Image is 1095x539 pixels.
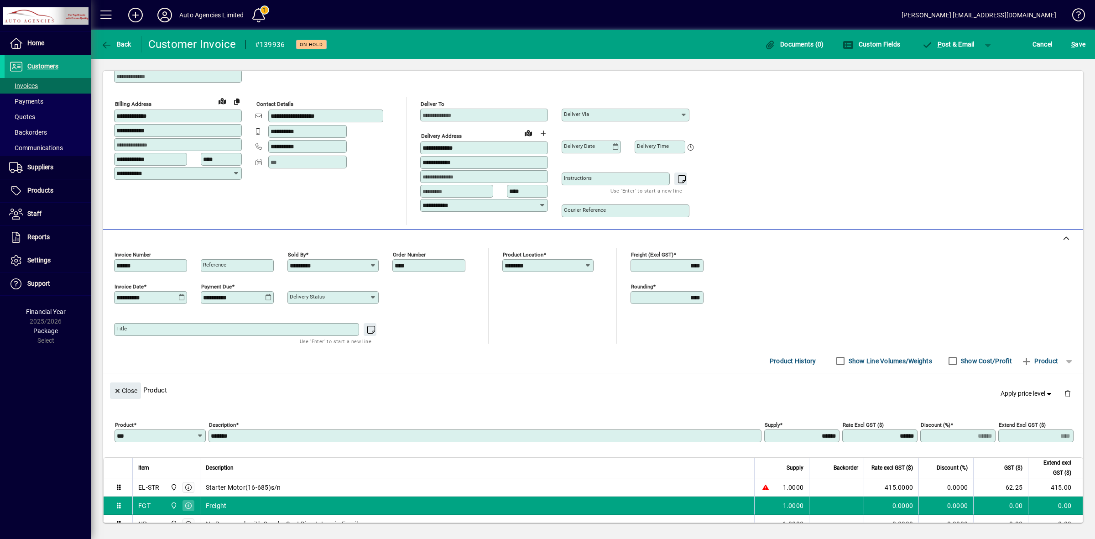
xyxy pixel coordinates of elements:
[27,63,58,70] span: Customers
[870,519,913,529] div: 0.0000
[973,515,1028,533] td: 0.00
[766,353,820,369] button: Product History
[1065,2,1084,31] a: Knowledge Base
[918,515,973,533] td: 0.0000
[1001,389,1053,398] span: Apply price level
[110,382,141,399] button: Close
[959,356,1012,366] label: Show Cost/Profit
[27,39,44,47] span: Home
[5,78,91,94] a: Invoices
[27,163,53,171] span: Suppliers
[1034,458,1071,478] span: Extend excl GST ($)
[206,463,234,473] span: Description
[27,187,53,194] span: Products
[5,203,91,225] a: Staff
[138,519,147,529] div: NP
[1028,515,1083,533] td: 0.00
[9,82,38,89] span: Invoices
[5,156,91,179] a: Suppliers
[229,94,244,109] button: Copy to Delivery address
[168,519,178,529] span: Rangiora
[870,501,913,510] div: 0.0000
[115,422,134,428] mat-label: Product
[26,308,66,315] span: Financial Year
[5,179,91,202] a: Products
[290,293,325,300] mat-label: Delivery status
[206,519,358,529] span: No Paperwork with Goods. Sent Direct. Inv via Email
[27,280,50,287] span: Support
[1071,37,1085,52] span: ave
[5,125,91,140] a: Backorders
[938,41,942,48] span: P
[288,251,306,258] mat-label: Sold by
[765,422,780,428] mat-label: Supply
[138,483,160,492] div: EL-STR
[300,42,323,47] span: On hold
[1071,41,1075,48] span: S
[973,497,1028,515] td: 0.00
[1004,463,1022,473] span: GST ($)
[564,175,592,181] mat-label: Instructions
[203,262,226,268] mat-label: Reference
[138,501,151,510] div: FGT
[27,256,51,264] span: Settings
[564,143,595,149] mat-label: Delivery date
[871,463,913,473] span: Rate excl GST ($)
[843,422,884,428] mat-label: Rate excl GST ($)
[834,463,858,473] span: Backorder
[631,283,653,290] mat-label: Rounding
[5,32,91,55] a: Home
[840,36,902,52] button: Custom Fields
[5,272,91,295] a: Support
[215,94,229,108] a: View on map
[1021,354,1058,368] span: Product
[870,483,913,492] div: 415.0000
[393,251,426,258] mat-label: Order number
[843,41,900,48] span: Custom Fields
[9,144,63,152] span: Communications
[1032,37,1053,52] span: Cancel
[108,386,143,394] app-page-header-button: Close
[564,207,606,213] mat-label: Courier Reference
[762,36,826,52] button: Documents (0)
[5,249,91,272] a: Settings
[1057,389,1079,398] app-page-header-button: Delete
[997,386,1057,402] button: Apply price level
[9,98,43,105] span: Payments
[1030,36,1055,52] button: Cancel
[168,482,178,492] span: Rangiora
[637,143,669,149] mat-label: Delivery time
[101,41,131,48] span: Back
[91,36,141,52] app-page-header-button: Back
[115,283,144,290] mat-label: Invoice date
[9,129,47,136] span: Backorders
[114,383,137,398] span: Close
[150,7,179,23] button: Profile
[973,478,1028,497] td: 62.25
[536,126,550,141] button: Choose address
[564,111,589,117] mat-label: Deliver via
[5,94,91,109] a: Payments
[27,210,42,217] span: Staff
[421,101,444,107] mat-label: Deliver To
[5,109,91,125] a: Quotes
[1057,382,1079,404] button: Delete
[918,478,973,497] td: 0.0000
[918,497,973,515] td: 0.0000
[201,283,232,290] mat-label: Payment due
[209,422,236,428] mat-label: Description
[168,501,178,511] span: Rangiora
[179,8,244,22] div: Auto Agencies Limited
[902,8,1056,22] div: [PERSON_NAME] [EMAIL_ADDRESS][DOMAIN_NAME]
[783,483,804,492] span: 1.0000
[99,36,134,52] button: Back
[138,463,149,473] span: Item
[255,37,285,52] div: #139936
[300,336,371,346] mat-hint: Use 'Enter' to start a new line
[206,483,281,492] span: Starter Motor(16-685)s/n
[610,185,682,196] mat-hint: Use 'Enter' to start a new line
[917,36,979,52] button: Post & Email
[922,41,975,48] span: ost & Email
[1017,353,1063,369] button: Product
[33,327,58,335] span: Package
